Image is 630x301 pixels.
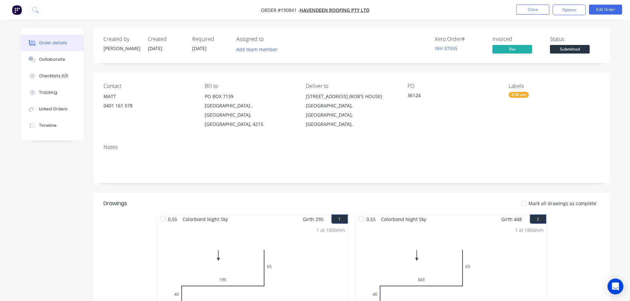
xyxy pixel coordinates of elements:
div: PO [407,83,498,89]
div: Order details [39,40,67,46]
span: 0.55 [165,214,180,224]
span: Mark all drawings as complete [528,200,596,207]
div: Created [148,36,184,42]
button: Edit Order [589,5,622,15]
div: 1 at 1800mm [515,227,544,234]
div: [STREET_ADDRESS] (ROB'S HOUSE)[GEOGRAPHIC_DATA], [GEOGRAPHIC_DATA], [GEOGRAPHIC_DATA], [306,92,397,129]
img: Factory [12,5,22,15]
div: Created by [104,36,140,42]
div: Tracking [39,90,57,95]
button: 2 [530,214,546,224]
div: Contact [104,83,194,89]
div: Labels [509,83,599,89]
a: INV-37555 [435,45,457,52]
span: [DATE] [148,45,162,52]
div: Open Intercom Messenger [608,279,623,294]
span: Colorbond Night Sky [180,214,231,224]
span: Girth 448 [501,214,522,224]
a: Havendeen Roofing Pty Ltd [300,7,369,13]
button: Options [553,5,586,15]
button: Timeline [21,117,84,134]
button: Order details [21,35,84,51]
div: PO BOX 7139[GEOGRAPHIC_DATA] , [GEOGRAPHIC_DATA], [GEOGRAPHIC_DATA], 4215 [205,92,295,129]
div: Drawings [104,200,127,207]
div: Collaborate [39,56,65,62]
div: Deliver to [306,83,397,89]
div: [GEOGRAPHIC_DATA], [GEOGRAPHIC_DATA], [GEOGRAPHIC_DATA], [306,101,397,129]
div: Required [192,36,229,42]
div: 6:30 am [509,92,529,98]
button: Close [516,5,549,15]
span: [DATE] [192,45,207,52]
button: Add team member [236,45,281,54]
div: [STREET_ADDRESS] (ROB'S HOUSE) [306,92,397,101]
div: Notes [104,144,600,150]
div: Assigned to [236,36,303,42]
div: 0401 161 578 [104,101,194,110]
span: Submitted [550,45,590,53]
div: PO BOX 7139 [205,92,295,101]
button: Checklists 0/0 [21,68,84,84]
button: Collaborate [21,51,84,68]
div: [GEOGRAPHIC_DATA] , [GEOGRAPHIC_DATA], [GEOGRAPHIC_DATA], 4215 [205,101,295,129]
div: Status [550,36,600,42]
div: 1 at 1800mm [316,227,345,234]
span: Order #190841 - [261,7,300,13]
span: Yes [492,45,532,53]
button: Tracking [21,84,84,101]
div: 36124 [407,92,490,101]
div: Bill to [205,83,295,89]
div: Invoiced [492,36,542,42]
button: Add team member [232,45,281,54]
span: 0.55 [364,214,378,224]
button: Linked Orders [21,101,84,117]
div: Linked Orders [39,106,67,112]
button: 1 [331,214,348,224]
span: Colorbond Night Sky [378,214,429,224]
div: MATT0401 161 578 [104,92,194,113]
div: Timeline [39,123,57,129]
span: Girth 295 [303,214,323,224]
div: [PERSON_NAME] [104,45,140,52]
div: MATT [104,92,194,101]
button: Submitted [550,45,590,55]
div: Xero Order # [435,36,484,42]
div: Checklists 0/0 [39,73,68,79]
